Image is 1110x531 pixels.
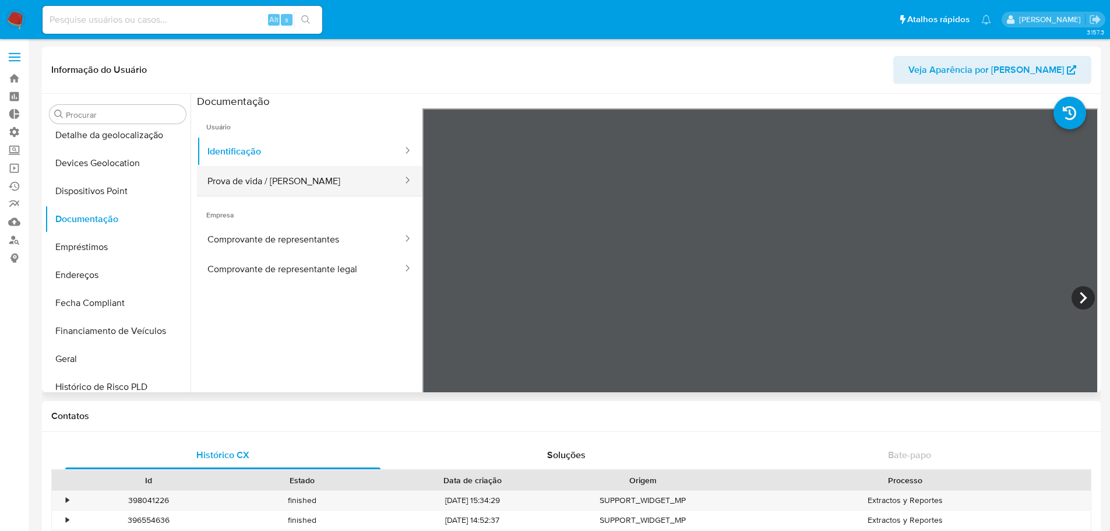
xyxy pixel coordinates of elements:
span: Alt [269,14,279,25]
button: Veja Aparência por [PERSON_NAME] [893,56,1091,84]
div: Data de criação [387,474,558,486]
div: Extractos y Reportes [720,511,1091,530]
div: 398041226 [72,491,225,510]
input: Procurar [66,110,181,120]
div: Origem [575,474,711,486]
span: Histórico CX [196,448,249,462]
button: Devices Geolocation [45,149,191,177]
div: 396554636 [72,511,225,530]
button: search-icon [294,12,318,28]
button: Empréstimos [45,233,191,261]
div: [DATE] 14:52:37 [379,511,566,530]
a: Notificações [981,15,991,24]
button: Dispositivos Point [45,177,191,205]
div: [DATE] 15:34:29 [379,491,566,510]
div: • [66,495,69,506]
span: s [285,14,288,25]
button: Documentação [45,205,191,233]
div: Processo [728,474,1083,486]
button: Financiamento de Veículos [45,317,191,345]
div: Id [80,474,217,486]
button: Fecha Compliant [45,289,191,317]
span: Veja Aparência por [PERSON_NAME] [908,56,1064,84]
button: Endereços [45,261,191,289]
button: Histórico de Risco PLD [45,373,191,401]
div: • [66,515,69,526]
button: Detalhe da geolocalização [45,121,191,149]
p: edgar.zuliani@mercadolivre.com [1019,14,1085,25]
div: SUPPORT_WIDGET_MP [566,511,720,530]
div: finished [225,511,379,530]
a: Sair [1089,13,1101,26]
input: Pesquise usuários ou casos... [43,12,322,27]
div: finished [225,491,379,510]
div: Extractos y Reportes [720,491,1091,510]
span: Atalhos rápidos [907,13,970,26]
h1: Contatos [51,410,1091,422]
h1: Informação do Usuário [51,64,147,76]
div: SUPPORT_WIDGET_MP [566,491,720,510]
button: Geral [45,345,191,373]
div: Estado [234,474,371,486]
button: Procurar [54,110,64,119]
span: Soluções [547,448,586,462]
span: Bate-papo [888,448,931,462]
